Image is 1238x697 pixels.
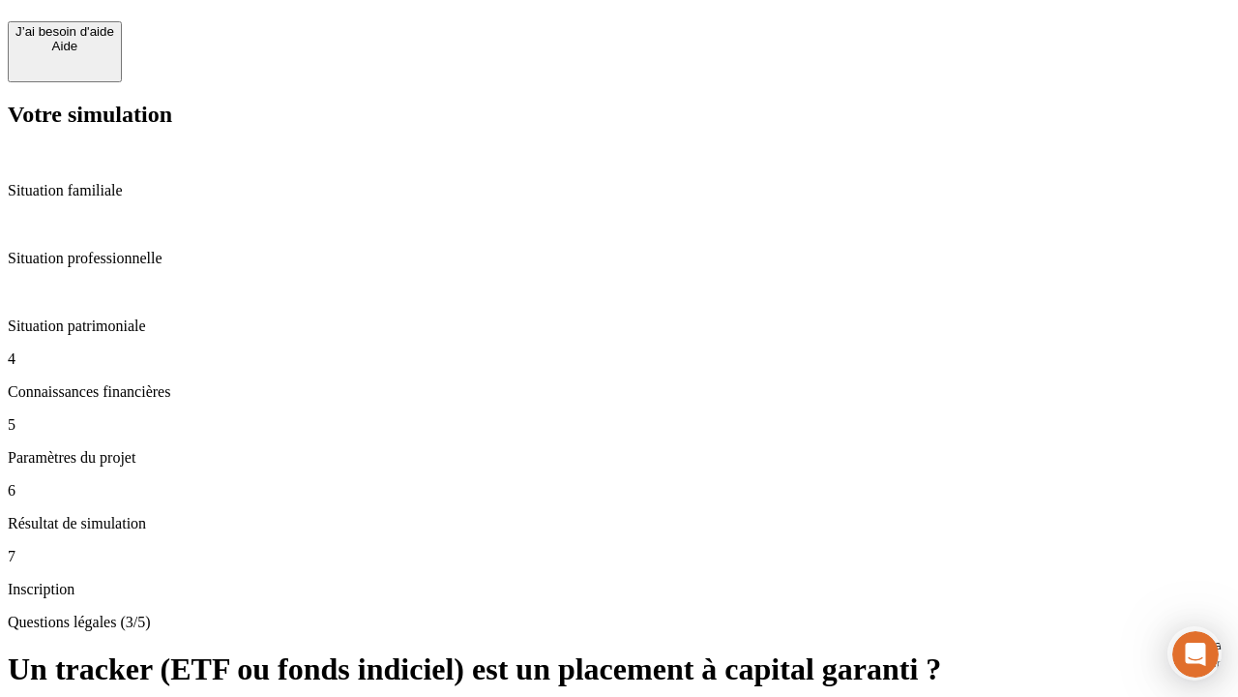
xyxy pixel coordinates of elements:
[20,16,476,32] div: Vous avez besoin d’aide ?
[8,8,533,61] div: Ouvrir le Messenger Intercom
[8,548,1230,565] p: 7
[8,449,1230,467] p: Paramètres du projet
[8,614,1230,631] p: Questions légales (3/5)
[8,416,1230,434] p: 5
[8,515,1230,532] p: Résultat de simulation
[15,24,114,39] div: J’ai besoin d'aide
[8,21,122,82] button: J’ai besoin d'aideAide
[1167,626,1222,681] iframe: Intercom live chat discovery launcher
[8,182,1230,199] p: Situation familiale
[8,652,1230,687] h1: Un tracker (ETF ou fonds indiciel) est un placement à capital garanti ?
[1172,631,1219,678] iframe: Intercom live chat
[20,32,476,52] div: L’équipe répond généralement dans un délai de quelques minutes.
[8,250,1230,267] p: Situation professionnelle
[15,39,114,53] div: Aide
[8,581,1230,598] p: Inscription
[8,318,1230,335] p: Situation patrimoniale
[8,102,1230,128] h2: Votre simulation
[8,383,1230,401] p: Connaissances financières
[8,482,1230,500] p: 6
[8,350,1230,368] p: 4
